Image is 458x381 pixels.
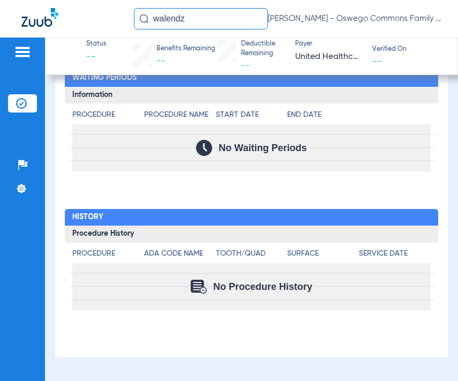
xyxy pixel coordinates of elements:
h4: Procedure [72,109,144,121]
span: -- [241,62,250,70]
app-breakdown-title: Procedure [72,248,144,263]
h4: End Date [287,109,431,121]
app-breakdown-title: Start Date [216,109,288,124]
h3: Procedure History [65,226,438,243]
app-breakdown-title: Procedure [72,109,144,124]
h4: Start Date [216,109,288,121]
input: Search for patients [134,8,268,29]
span: United Healthcare [295,50,363,64]
span: -- [156,57,165,65]
h2: History [65,209,438,226]
span: Status [86,40,107,49]
span: -- [372,55,382,66]
img: Calendar [196,140,212,156]
span: Verified On [372,45,440,55]
h4: Service Date [359,248,431,259]
app-breakdown-title: Tooth/Quad [216,248,288,263]
app-breakdown-title: End Date [287,109,431,124]
h4: ADA Code Name [144,248,216,259]
span: No Waiting Periods [219,143,306,153]
app-breakdown-title: Procedure Name [144,109,216,124]
h2: Waiting Periods [65,70,438,87]
img: hamburger-icon [14,46,31,58]
h4: Procedure [72,248,144,259]
h4: Procedure Name [144,109,216,121]
h4: Tooth/Quad [216,248,288,259]
span: Payer [295,40,363,49]
img: Search Icon [139,14,149,24]
img: Zuub Logo [21,8,58,27]
span: Deductible Remaining [241,40,286,58]
span: [PERSON_NAME] - Oswego Commons Family Dental [268,13,445,24]
app-breakdown-title: Service Date [359,248,431,263]
h3: Information [65,87,438,104]
span: Benefits Remaining [156,44,215,54]
h4: Surface [287,248,359,259]
span: No Procedure History [213,281,312,292]
app-breakdown-title: Surface [287,248,359,263]
img: Calendar [191,280,207,294]
span: -- [86,50,107,64]
app-breakdown-title: ADA Code Name [144,248,216,263]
